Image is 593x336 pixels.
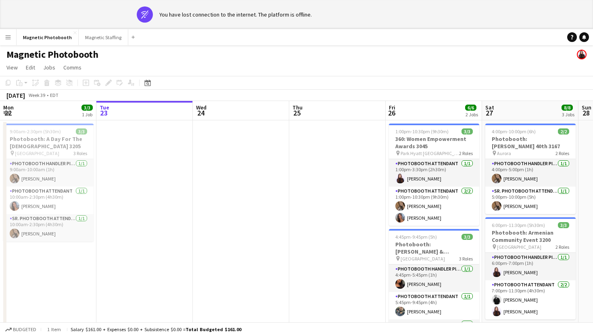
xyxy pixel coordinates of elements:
[98,108,109,118] span: 23
[3,62,21,73] a: View
[2,108,14,118] span: 22
[485,229,576,244] h3: Photobooth: Armenian Community Event 3200
[291,108,303,118] span: 25
[159,11,312,18] div: You have lost connection to the internet. The platform is offline.
[582,104,591,111] span: Sun
[389,135,479,150] h3: 360: Women Empowerment Awards 3045
[3,214,94,241] app-card-role: Sr. Photobooth Attendant1/110:00am-2:30pm (4h30m)[PERSON_NAME]
[395,128,449,134] span: 1:00pm-10:30pm (9h30m)
[558,222,569,228] span: 3/3
[388,108,395,118] span: 26
[63,64,81,71] span: Comms
[186,326,241,332] span: Total Budgeted $161.00
[4,325,38,334] button: Budgeted
[485,217,576,319] app-job-card: 6:00pm-11:30pm (5h30m)3/3Photobooth: Armenian Community Event 3200 [GEOGRAPHIC_DATA]2 RolesPhotob...
[6,91,25,99] div: [DATE]
[401,150,459,156] span: Park Hyatt [GEOGRAPHIC_DATA]
[492,128,536,134] span: 4:00pm-10:00pm (6h)
[76,128,87,134] span: 3/3
[17,29,79,45] button: Magnetic Photobooth
[27,92,47,98] span: Week 39
[43,64,55,71] span: Jobs
[485,187,576,214] app-card-role: Sr. Photobooth Attendant1/15:00pm-10:00pm (5h)[PERSON_NAME]
[26,64,35,71] span: Edit
[44,326,64,332] span: 1 item
[50,92,58,98] div: EDT
[23,62,38,73] a: Edit
[497,244,541,250] span: [GEOGRAPHIC_DATA]
[461,128,473,134] span: 3/3
[389,292,479,319] app-card-role: Photobooth Attendant1/15:45pm-9:45pm (4h)[PERSON_NAME]
[6,64,18,71] span: View
[389,241,479,255] h3: Photobooth: [PERSON_NAME] & [PERSON_NAME]'s Engagement Party 3017
[3,187,94,214] app-card-role: Photobooth Attendant1/110:00am-2:30pm (4h30m)[PERSON_NAME]
[562,111,574,118] div: 3 Jobs
[461,234,473,240] span: 3/3
[196,104,207,111] span: Wed
[389,159,479,187] app-card-role: Photobooth Attendant1/11:00pm-3:30pm (2h30m)[PERSON_NAME]
[485,124,576,214] app-job-card: 4:00pm-10:00pm (6h)2/2Photobooth: [PERSON_NAME] 40th 3167 Aurora2 RolesPhotobooth Handler Pick-Up...
[3,104,14,111] span: Mon
[555,244,569,250] span: 2 Roles
[3,124,94,241] app-job-card: 9:00am-2:30pm (5h30m)3/3Photobooth: A Day For The [DEMOGRAPHIC_DATA] 3205 [GEOGRAPHIC_DATA]3 Role...
[485,104,494,111] span: Sat
[562,105,573,111] span: 8/8
[485,135,576,150] h3: Photobooth: [PERSON_NAME] 40th 3167
[389,104,395,111] span: Fri
[485,159,576,187] app-card-role: Photobooth Handler Pick-Up/Drop-Off1/14:00pm-5:00pm (1h)[PERSON_NAME]
[558,128,569,134] span: 2/2
[485,280,576,319] app-card-role: Photobooth Attendant2/27:00pm-11:30pm (4h30m)[PERSON_NAME][PERSON_NAME]
[389,124,479,226] app-job-card: 1:00pm-10:30pm (9h30m)3/3360: Women Empowerment Awards 3045 Park Hyatt [GEOGRAPHIC_DATA]2 RolesPh...
[100,104,109,111] span: Tue
[71,326,241,332] div: Salary $161.00 + Expenses $0.00 + Subsistence $0.00 =
[465,105,476,111] span: 6/6
[395,234,437,240] span: 4:45pm-9:45pm (5h)
[389,187,479,226] app-card-role: Photobooth Attendant2/21:00pm-10:30pm (9h30m)[PERSON_NAME][PERSON_NAME]
[555,150,569,156] span: 2 Roles
[195,108,207,118] span: 24
[497,150,511,156] span: Aurora
[13,327,36,332] span: Budgeted
[40,62,58,73] a: Jobs
[3,159,94,187] app-card-role: Photobooth Handler Pick-Up/Drop-Off1/19:00am-10:00am (1h)[PERSON_NAME]
[6,48,98,61] h1: Magnetic Photobooth
[292,104,303,111] span: Thu
[459,256,473,262] span: 3 Roles
[389,265,479,292] app-card-role: Photobooth Handler Pick-Up/Drop-Off1/14:45pm-5:45pm (1h)[PERSON_NAME]
[82,111,92,118] div: 1 Job
[466,111,478,118] div: 2 Jobs
[81,105,93,111] span: 3/3
[15,150,59,156] span: [GEOGRAPHIC_DATA]
[577,50,587,59] app-user-avatar: Maria Lopes
[485,253,576,280] app-card-role: Photobooth Handler Pick-Up/Drop-Off1/16:00pm-7:00pm (1h)[PERSON_NAME]
[3,135,94,150] h3: Photobooth: A Day For The [DEMOGRAPHIC_DATA] 3205
[492,222,545,228] span: 6:00pm-11:30pm (5h30m)
[459,150,473,156] span: 2 Roles
[10,128,61,134] span: 9:00am-2:30pm (5h30m)
[79,29,128,45] button: Magnetic Staffing
[73,150,87,156] span: 3 Roles
[580,108,591,118] span: 28
[401,256,445,262] span: [GEOGRAPHIC_DATA]
[60,62,85,73] a: Comms
[484,108,494,118] span: 27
